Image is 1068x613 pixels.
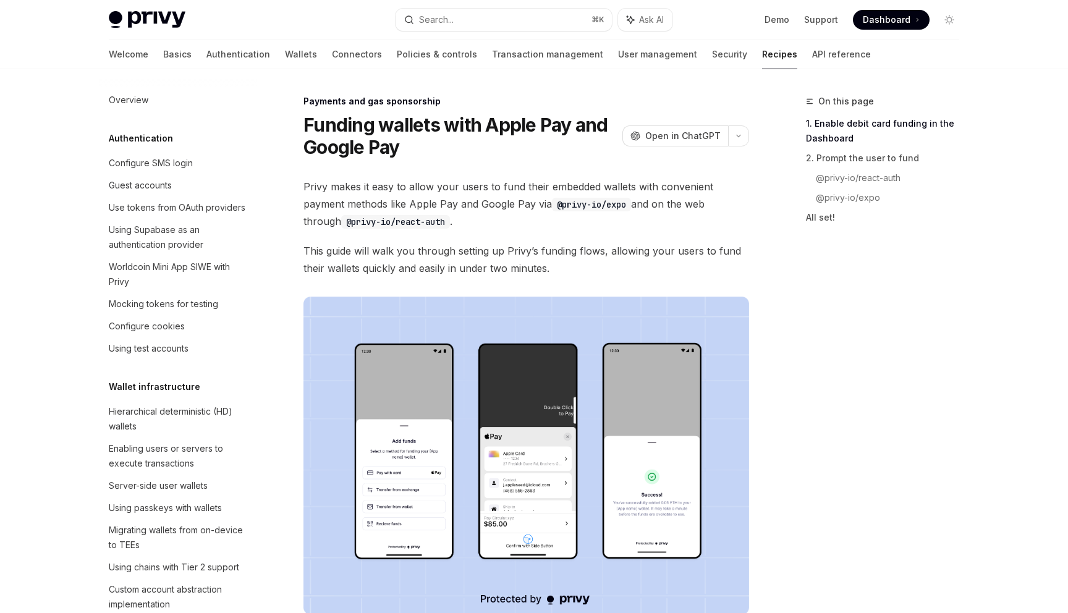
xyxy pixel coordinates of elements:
a: Authentication [206,40,270,69]
div: Using Supabase as an authentication provider [109,222,250,252]
div: Overview [109,93,148,108]
div: Using chains with Tier 2 support [109,560,239,575]
span: This guide will walk you through setting up Privy’s funding flows, allowing your users to fund th... [303,242,749,277]
a: 2. Prompt the user to fund [806,148,969,168]
a: Dashboard [853,10,930,30]
a: Hierarchical deterministic (HD) wallets [99,400,257,438]
a: Recipes [762,40,797,69]
span: Dashboard [863,14,910,26]
a: Basics [163,40,192,69]
button: Toggle dark mode [939,10,959,30]
a: Enabling users or servers to execute transactions [99,438,257,475]
div: Search... [419,12,454,27]
div: Payments and gas sponsorship [303,95,749,108]
a: Mocking tokens for testing [99,293,257,315]
h1: Funding wallets with Apple Pay and Google Pay [303,114,617,158]
div: Using passkeys with wallets [109,501,222,515]
div: Enabling users or servers to execute transactions [109,441,250,471]
a: Transaction management [492,40,603,69]
a: Configure cookies [99,315,257,337]
a: Using passkeys with wallets [99,497,257,519]
div: Worldcoin Mini App SIWE with Privy [109,260,250,289]
a: Worldcoin Mini App SIWE with Privy [99,256,257,293]
a: Connectors [332,40,382,69]
a: API reference [812,40,871,69]
a: Policies & controls [397,40,477,69]
a: @privy-io/react-auth [816,168,969,188]
div: Hierarchical deterministic (HD) wallets [109,404,250,434]
span: On this page [818,94,874,109]
a: Support [804,14,838,26]
a: Wallets [285,40,317,69]
a: Server-side user wallets [99,475,257,497]
a: Using chains with Tier 2 support [99,556,257,578]
a: Welcome [109,40,148,69]
h5: Authentication [109,131,173,146]
span: ⌘ K [591,15,604,25]
code: @privy-io/expo [552,198,631,211]
div: Configure SMS login [109,156,193,171]
img: light logo [109,11,185,28]
div: Migrating wallets from on-device to TEEs [109,523,250,552]
a: Security [712,40,747,69]
a: @privy-io/expo [816,188,969,208]
div: Use tokens from OAuth providers [109,200,245,215]
a: Using Supabase as an authentication provider [99,219,257,256]
a: All set! [806,208,969,227]
div: Mocking tokens for testing [109,297,218,311]
a: Demo [765,14,789,26]
span: Privy makes it easy to allow your users to fund their embedded wallets with convenient payment me... [303,178,749,230]
a: Guest accounts [99,174,257,197]
a: Configure SMS login [99,152,257,174]
span: Open in ChatGPT [645,130,721,142]
a: Use tokens from OAuth providers [99,197,257,219]
span: Ask AI [639,14,664,26]
div: Configure cookies [109,319,185,334]
code: @privy-io/react-auth [341,215,450,229]
div: Guest accounts [109,178,172,193]
a: Migrating wallets from on-device to TEEs [99,519,257,556]
button: Search...⌘K [396,9,612,31]
h5: Wallet infrastructure [109,379,200,394]
button: Open in ChatGPT [622,125,728,146]
a: 1. Enable debit card funding in the Dashboard [806,114,969,148]
button: Ask AI [618,9,672,31]
a: Overview [99,89,257,111]
div: Using test accounts [109,341,189,356]
a: Using test accounts [99,337,257,360]
a: User management [618,40,697,69]
div: Server-side user wallets [109,478,208,493]
div: Custom account abstraction implementation [109,582,250,612]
